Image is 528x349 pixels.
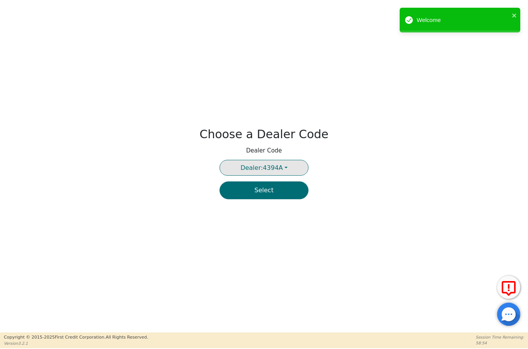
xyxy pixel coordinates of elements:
[512,11,517,20] button: close
[240,164,283,171] span: 4394A
[220,181,308,199] button: Select
[240,164,263,171] span: Dealer:
[4,341,148,346] p: Version 3.2.1
[417,16,509,25] div: Welcome
[476,334,524,340] p: Session Time Remaining:
[106,335,148,340] span: All Rights Reserved.
[246,147,282,154] h4: Dealer Code
[497,276,520,299] button: Report Error to FCC
[220,160,308,176] button: Dealer:4394A
[4,334,148,341] p: Copyright © 2015- 2025 First Credit Corporation.
[199,127,329,141] h2: Choose a Dealer Code
[476,340,524,346] p: 58:54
